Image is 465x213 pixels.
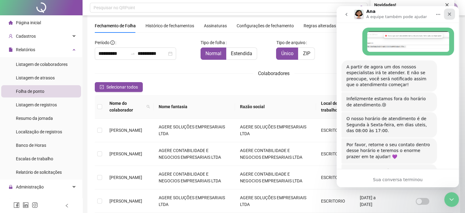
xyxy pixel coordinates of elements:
span: Normal [205,51,221,56]
span: Configurações de fechamento [237,24,294,28]
span: left [65,203,69,208]
div: Enquanto isso, você pode acessar nossa central de ajuda! [5,158,100,189]
span: Colaboradores [258,70,290,76]
span: lock [9,185,13,189]
span: Histórico de fechamentos [146,23,194,28]
span: swap-right [130,51,135,56]
div: Ana diz… [5,158,117,203]
span: Assinaturas [204,24,227,28]
span: Nome do colaborador [109,100,144,113]
iframe: Intercom live chat [444,192,459,207]
span: Fechamento de Folha [95,23,136,28]
span: Regras alteradas [304,24,336,28]
span: Resumo da jornada [16,116,53,121]
td: [DATE] a [DATE] [355,189,393,213]
span: file [9,48,13,52]
td: AGERE CONTABILIDADE E NEGOCIOS EMPRESARIAIS LTDA [154,142,235,166]
span: Período [95,40,109,45]
span: Página inicial [16,20,41,25]
span: search [145,99,151,115]
button: Selecionar todos [95,82,143,92]
td: AGERE SOLUÇÕES EMPRESARIAIS LTDA [235,189,316,213]
td: AGERE CONTABILIDADE E NEGOCIOS EMPRESARIAIS LTDA [235,142,316,166]
th: Razão social [235,95,316,119]
td: ESCRITORIO [316,119,355,142]
td: AGERE SOLUÇÕES EMPRESARIAIS LTDA [154,189,235,213]
span: ZIP [303,51,310,56]
td: AGERE SOLUÇÕES EMPRESARIAIS LTDA [235,119,316,142]
span: Selecionar todos [106,84,138,90]
span: [PERSON_NAME] [109,128,142,133]
span: Administração [16,184,44,189]
div: Enquanto isso, você pode acessar nossa central de ajuda! [10,162,95,186]
td: AGERE CONTABILIDADE E NEGOCIOS EMPRESARIAIS LTDA [154,166,235,189]
span: Novidades ! [374,2,396,8]
span: [PERSON_NAME] [109,175,142,180]
span: facebook [13,202,20,208]
span: Tipo de arquivo [276,39,305,46]
span: check-square [100,85,104,89]
span: search [360,6,364,10]
span: user-add [9,34,13,38]
span: Exportações [16,198,40,203]
span: Relatórios [16,47,35,52]
th: Nome fantasia [154,95,235,119]
td: AGERE SOLUÇÕES EMPRESARIAIS LTDA [154,119,235,142]
span: info-circle [110,40,115,45]
span: search [146,105,150,108]
span: Banco de Horas [16,143,46,148]
span: Localização de registros [16,129,62,134]
span: Listagem de registros [16,102,57,107]
span: close [445,3,449,7]
span: linkedin [23,202,29,208]
span: Escalas de trabalho [16,156,53,161]
span: instagram [32,202,38,208]
span: home [9,21,13,25]
td: ESCRITORIO [316,142,355,166]
span: Listagem de atrasos [16,75,55,80]
span: Listagem de colaboradores [16,62,68,67]
td: ESCRITORIO [316,166,355,189]
th: Local de trabalho [316,95,355,119]
td: ESCRITORIO [316,189,355,213]
span: Único [281,51,293,56]
span: Relatório de solicitações [16,170,62,175]
span: Estendida [231,51,252,56]
span: [PERSON_NAME] [109,151,142,156]
iframe: Intercom live chat [337,6,459,187]
span: to [130,51,135,56]
td: AGERE CONTABILIDADE E NEGOCIOS EMPRESARIAIS LTDA [235,166,316,189]
span: Folha de ponto [16,89,44,94]
span: [PERSON_NAME] [109,199,142,203]
span: Cadastros [16,34,36,39]
span: Tipo de folha [201,39,225,46]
